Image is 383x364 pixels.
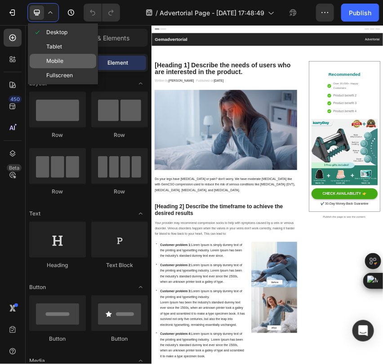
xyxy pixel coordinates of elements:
span: Desktop [46,28,67,37]
div: Beta [7,164,22,171]
p: [Heading 1] Describe the needs of users who are interested in the product. [8,85,338,118]
span: Advertorial Page - [DATE] 17:48:49 [160,8,264,18]
p: Gemadvertorial [8,26,269,40]
div: Open Intercom Messenger [352,320,374,342]
div: Undo/Redo [84,4,120,22]
p: Published on [104,123,168,136]
div: Text Block [91,261,148,269]
span: Text [29,210,40,218]
span: [PERSON_NAME] [40,125,99,133]
span: Mobile [46,57,63,66]
span: Element [107,59,128,67]
div: Row [29,131,86,139]
div: Row [91,188,148,196]
div: Publish [349,8,371,18]
div: Button [91,335,148,343]
img: Alt Image [7,151,339,337]
span: Toggle open [134,280,148,294]
div: Row [29,188,86,196]
div: 450 [9,96,22,103]
div: Heading [29,261,86,269]
span: Toggle open [134,76,148,91]
span: Toggle open [134,206,148,221]
span: Tablet [46,42,62,51]
span: [DATE] [145,125,168,133]
button: Publish [341,4,379,22]
span: Fullscreen [46,71,73,80]
div: Row [91,131,148,139]
p: Written by [8,123,101,136]
span: / [156,8,158,18]
iframe: Design area [151,25,383,364]
span: Button [29,283,46,291]
div: Button [29,335,86,343]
